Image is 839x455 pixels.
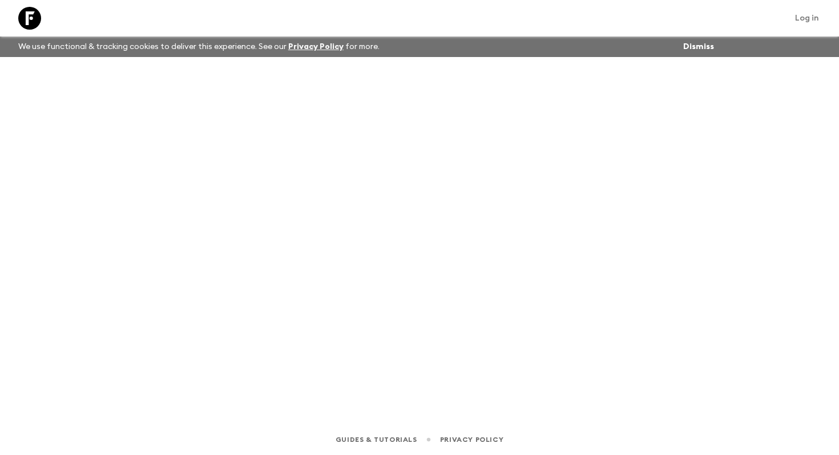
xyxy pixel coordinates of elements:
a: Log in [789,10,825,26]
a: Privacy Policy [440,433,503,446]
a: Privacy Policy [288,43,344,51]
a: Guides & Tutorials [336,433,417,446]
p: We use functional & tracking cookies to deliver this experience. See our for more. [14,36,384,57]
button: Dismiss [680,39,717,55]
